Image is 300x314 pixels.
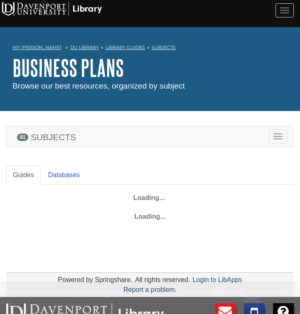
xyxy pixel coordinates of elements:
[17,134,28,141] span: 81
[42,166,87,185] a: Databases
[70,45,99,50] a: DU Library
[57,276,134,283] div: Powered by Springshare.
[73,297,80,303] sup: TM
[12,42,288,55] nav: breadcrumb
[6,189,292,203] div: Loading...
[152,45,176,50] a: Subjects
[192,276,242,283] a: Login to LibApps
[12,44,61,51] a: My [PERSON_NAME]
[12,55,288,80] h1: Business Plans
[134,276,192,283] div: All rights reserved.
[6,115,294,156] section: Subject Search Bar
[6,166,41,185] a: Guides
[106,45,145,50] a: Library Guides
[244,297,260,309] button: Close
[206,299,239,306] a: Read More
[6,208,294,222] div: Loading...
[31,132,76,142] span: SUBJECTS
[6,156,294,222] section: Content by Subject
[12,80,288,92] div: Browse our best resources, organized by subject
[2,2,102,16] img: Davenport University Logo
[27,297,34,303] sup: TM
